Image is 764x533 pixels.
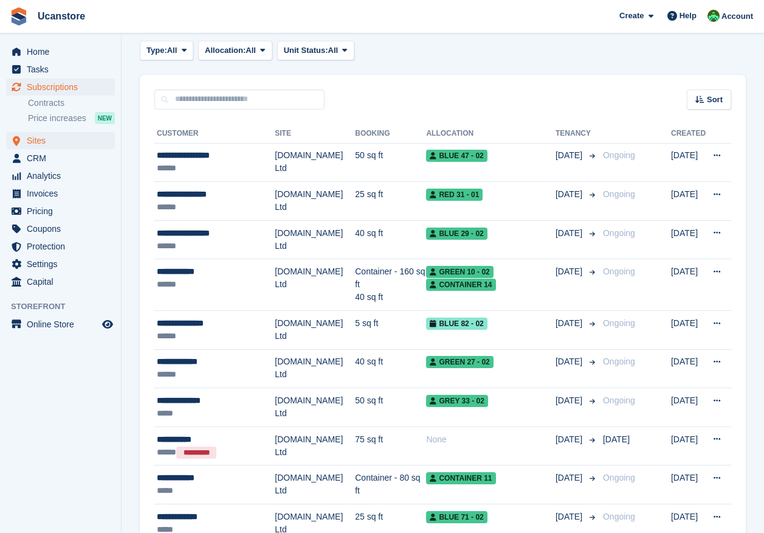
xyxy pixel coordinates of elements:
span: [DATE] [556,510,585,523]
span: All [246,44,256,57]
span: Ongoing [603,473,635,482]
a: Contracts [28,97,115,109]
span: [DATE] [556,188,585,201]
span: Red 31 - 01 [426,189,483,201]
span: Ongoing [603,512,635,521]
a: menu [6,132,115,149]
td: [DATE] [671,388,706,427]
a: menu [6,238,115,255]
td: 50 sq ft [355,143,426,182]
td: Container - 80 sq ft [355,465,426,504]
span: Green 27 - 02 [426,356,493,368]
span: [DATE] [556,394,585,407]
button: Type: All [140,41,193,61]
span: Green 10 - 02 [426,266,493,278]
span: Price increases [28,113,86,124]
span: Home [27,43,100,60]
span: Blue 47 - 02 [426,150,487,162]
a: menu [6,220,115,237]
img: Leanne Tythcott [707,10,720,22]
span: Blue 71 - 02 [426,511,487,523]
a: menu [6,61,115,78]
span: Coupons [27,220,100,237]
span: Ongoing [603,150,635,160]
a: Ucanstore [33,6,90,26]
a: menu [6,43,115,60]
span: Sort [707,94,723,106]
td: [DATE] [671,427,706,465]
th: Customer [154,124,275,144]
span: All [167,44,177,57]
span: [DATE] [556,227,585,240]
th: Allocation [426,124,556,144]
a: menu [6,167,115,184]
span: [DATE] [556,317,585,330]
span: Type: [146,44,167,57]
span: [DATE] [556,355,585,368]
span: Ongoing [603,228,635,238]
a: menu [6,185,115,202]
a: Price increases NEW [28,111,115,125]
td: 50 sq ft [355,388,426,427]
td: 5 sq ft [355,311,426,350]
button: Unit Status: All [277,41,354,61]
span: [DATE] [556,265,585,278]
span: Container 11 [426,472,495,484]
td: [DATE] [671,259,706,311]
span: Ongoing [603,395,635,405]
a: menu [6,256,115,273]
td: 75 sq ft [355,427,426,465]
img: stora-icon-8386f47178a22dfd0bd8f6a31ec36ba5ce8667c1dd55bd0f319d3a0aa187defe.svg [10,7,28,26]
a: menu [6,316,115,333]
span: Container 14 [426,279,495,291]
div: None [426,433,556,446]
a: menu [6,150,115,167]
td: [DOMAIN_NAME] Ltd [275,182,355,221]
div: NEW [95,112,115,124]
a: menu [6,273,115,290]
td: [DATE] [671,182,706,221]
span: Account [721,10,753,23]
span: Invoices [27,185,100,202]
th: Booking [355,124,426,144]
span: Sites [27,132,100,149]
span: Protection [27,238,100,255]
span: CRM [27,150,100,167]
td: [DOMAIN_NAME] Ltd [275,143,355,182]
td: [DATE] [671,349,706,388]
span: Help [680,10,697,22]
td: [DOMAIN_NAME] Ltd [275,311,355,350]
td: [DOMAIN_NAME] Ltd [275,465,355,504]
span: Subscriptions [27,78,100,96]
span: Blue 29 - 02 [426,228,487,240]
span: Pricing [27,203,100,220]
td: Container - 160 sq ft 40 sq ft [355,259,426,311]
span: Capital [27,273,100,290]
span: Create [619,10,644,22]
span: Tasks [27,61,100,78]
span: [DATE] [603,434,630,444]
th: Created [671,124,706,144]
span: Settings [27,256,100,273]
td: [DATE] [671,220,706,259]
span: Ongoing [603,189,635,199]
td: [DATE] [671,465,706,504]
td: [DOMAIN_NAME] Ltd [275,388,355,427]
td: 40 sq ft [355,220,426,259]
span: All [328,44,339,57]
span: Unit Status: [284,44,328,57]
td: 25 sq ft [355,182,426,221]
td: [DOMAIN_NAME] Ltd [275,349,355,388]
span: [DATE] [556,433,585,446]
span: Ongoing [603,357,635,366]
span: Ongoing [603,318,635,328]
a: menu [6,78,115,96]
button: Allocation: All [198,41,272,61]
td: 40 sq ft [355,349,426,388]
th: Site [275,124,355,144]
span: Online Store [27,316,100,333]
td: [DOMAIN_NAME] Ltd [275,259,355,311]
td: [DOMAIN_NAME] Ltd [275,427,355,465]
td: [DOMAIN_NAME] Ltd [275,220,355,259]
span: [DATE] [556,149,585,162]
